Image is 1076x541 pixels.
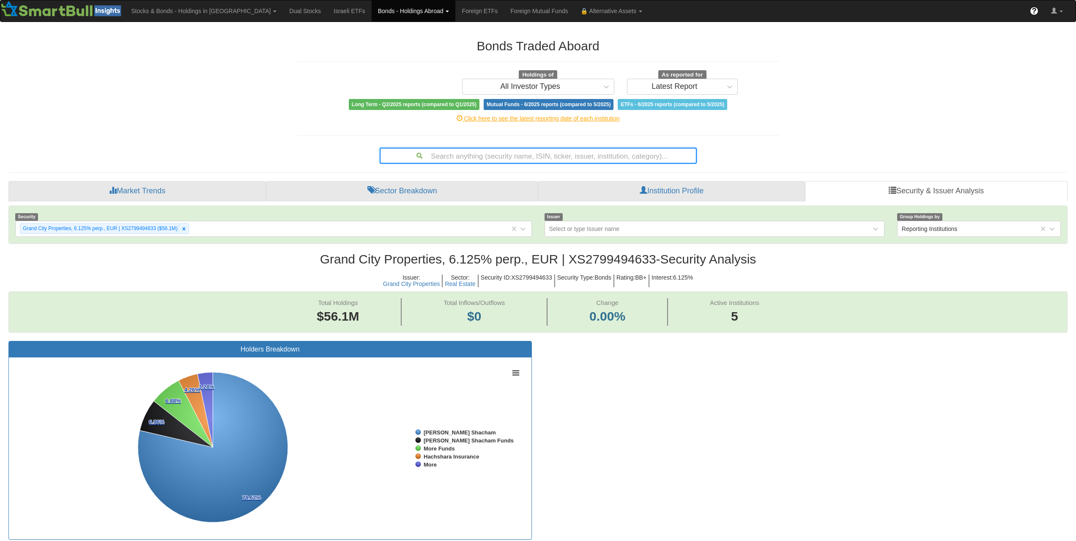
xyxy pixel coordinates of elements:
span: Active Institutions [710,299,759,306]
tspan: More [424,461,437,468]
span: Holdings of [519,70,557,80]
div: Click here to see the latest reporting date of each institution [291,114,786,123]
tspan: 78.62% [242,494,261,501]
button: Grand City Properties [383,281,440,287]
tspan: 6.88% [165,398,181,404]
span: As reported for [658,70,706,80]
a: Institution Profile [538,181,805,201]
h3: Holders Breakdown [15,346,525,353]
span: Group Holdings by [897,213,942,220]
span: 5 [710,308,759,326]
button: Real Estate [445,281,475,287]
a: Israeli ETFs [327,0,372,22]
img: Smartbull [0,0,125,17]
h2: Bonds Traded Aboard [297,39,779,53]
span: Total Inflows/Outflows [444,299,505,306]
h2: Grand City Properties, 6.125% perp., EUR | XS2799494633 - Security Analysis [8,252,1068,266]
div: Select or type Issuer name [549,225,620,233]
span: $56.1M [317,309,359,323]
span: Issuer [545,213,563,220]
a: Dual Stocks [283,0,327,22]
h5: Interest : 6.125% [649,275,695,288]
h5: Rating : BB+ [614,275,649,288]
a: Foreign Mutual Funds [504,0,574,22]
tspan: 3.28% [199,384,214,390]
a: Security & Issuer Analysis [805,181,1068,201]
h5: Sector : [443,275,478,288]
tspan: Hachshara Insurance [424,453,479,460]
tspan: [PERSON_NAME] Shacham [424,429,496,436]
a: ? [1024,0,1045,22]
span: Change [596,299,619,306]
a: Stocks & Bonds - Holdings in [GEOGRAPHIC_DATA] [125,0,283,22]
a: Sector Breakdown [266,181,538,201]
tspan: [PERSON_NAME] Shacham Funds [424,437,514,444]
tspan: More Funds [424,445,455,452]
a: Foreign ETFs [455,0,504,22]
h5: Security Type : Bonds [555,275,614,288]
h5: Issuer : [381,275,443,288]
span: ETFs - 6/2025 reports (compared to 5/2025) [618,99,727,110]
tspan: 6.96% [149,419,164,425]
div: Grand City Properties, 6.125% perp., EUR | XS2799494633 ($56.1M) [20,224,179,233]
a: Market Trends [8,181,266,201]
a: 🔒 Alternative Assets [574,0,648,22]
span: ? [1032,7,1037,15]
div: Latest Report [652,82,697,91]
span: Long Term - Q2/2025 reports (compared to Q1/2025) [349,99,479,110]
span: 0.00% [589,308,625,326]
div: Search anything (security name, ISIN, ticker, issuer, institution, category)... [381,148,696,163]
span: Mutual Funds - 6/2025 reports (compared to 5/2025) [484,99,613,110]
a: Bonds - Holdings Abroad [372,0,456,22]
tspan: 4.26% [184,387,200,393]
span: Security [15,213,38,220]
span: Total Holdings [318,299,358,306]
h5: Security ID : XS2799494633 [479,275,555,288]
div: Reporting Institutions [902,225,958,233]
div: All Investor Types [500,82,560,91]
span: $0 [467,309,481,323]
